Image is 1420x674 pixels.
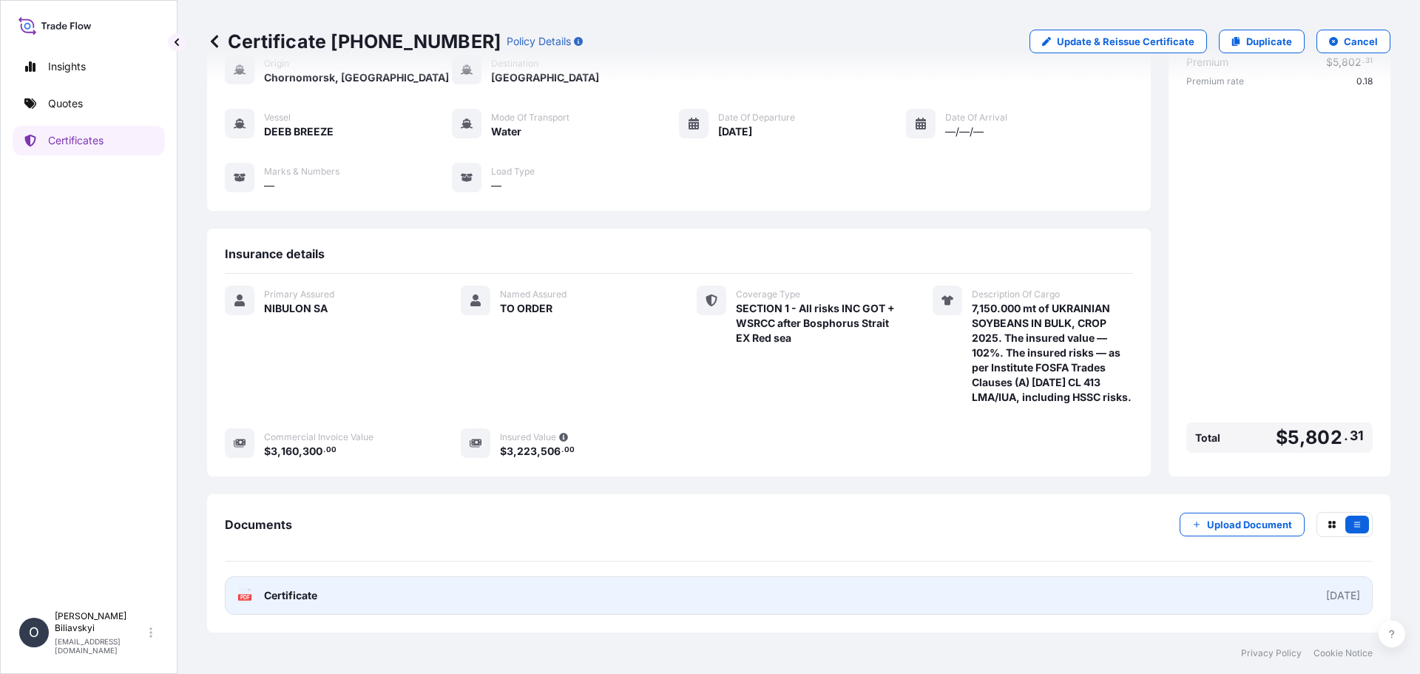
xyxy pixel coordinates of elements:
[225,246,325,261] span: Insurance details
[1057,34,1194,49] p: Update & Reissue Certificate
[1219,30,1305,53] a: Duplicate
[264,178,274,193] span: —
[1350,431,1364,440] span: 31
[507,34,571,49] p: Policy Details
[55,637,146,655] p: [EMAIL_ADDRESS][DOMAIN_NAME]
[29,625,39,640] span: O
[48,59,86,74] p: Insights
[500,301,552,316] span: TO ORDER
[271,446,277,456] span: 3
[1313,647,1373,659] a: Cookie Notice
[264,112,291,124] span: Vessel
[13,126,165,155] a: Certificates
[500,431,556,443] span: Insured Value
[736,301,897,346] span: SECTION 1 - All risks INC GOT + WSRCC after Bosphorus Strait EX Red sea
[500,289,567,300] span: Named Assured
[13,52,165,81] a: Insights
[264,289,334,300] span: Primary Assured
[264,166,339,178] span: Marks & Numbers
[561,448,564,453] span: .
[302,446,322,456] span: 300
[491,166,535,178] span: Load Type
[945,124,984,139] span: —/—/—
[240,595,250,600] text: PDF
[1195,431,1220,445] span: Total
[1246,34,1292,49] p: Duplicate
[513,446,517,456] span: ,
[972,289,1060,300] span: Description Of Cargo
[281,446,299,456] span: 160
[491,124,521,139] span: Water
[972,301,1133,405] span: 7,150.000 mt of UKRAINIAN SOYBEANS IN BULK, CROP 2025. The insured value — 102%. The insured risk...
[225,517,292,532] span: Documents
[500,446,507,456] span: $
[264,301,328,316] span: NIBULON SA
[1344,431,1348,440] span: .
[264,588,317,603] span: Certificate
[1344,34,1378,49] p: Cancel
[541,446,561,456] span: 506
[48,133,104,148] p: Certificates
[207,30,501,53] p: Certificate [PHONE_NUMBER]
[48,96,83,111] p: Quotes
[945,112,1007,124] span: Date of Arrival
[718,124,752,139] span: [DATE]
[507,446,513,456] span: 3
[277,446,281,456] span: ,
[264,431,373,443] span: Commercial Invoice Value
[564,448,575,453] span: 00
[55,610,146,634] p: [PERSON_NAME] Biliavskyi
[264,446,271,456] span: $
[1326,588,1360,603] div: [DATE]
[1276,428,1288,447] span: $
[491,178,501,193] span: —
[517,446,537,456] span: 223
[718,112,795,124] span: Date of Departure
[225,576,1373,615] a: PDFCertificate[DATE]
[299,446,302,456] span: ,
[1288,428,1299,447] span: 5
[1207,517,1292,532] p: Upload Document
[537,446,541,456] span: ,
[13,89,165,118] a: Quotes
[1316,30,1390,53] button: Cancel
[323,448,325,453] span: .
[1029,30,1207,53] a: Update & Reissue Certificate
[1241,647,1302,659] a: Privacy Policy
[326,448,337,453] span: 00
[264,124,334,139] span: DEEB BREEZE
[736,289,800,300] span: Coverage Type
[1180,513,1305,536] button: Upload Document
[491,112,569,124] span: Mode of Transport
[1299,428,1305,447] span: ,
[1305,428,1342,447] span: 802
